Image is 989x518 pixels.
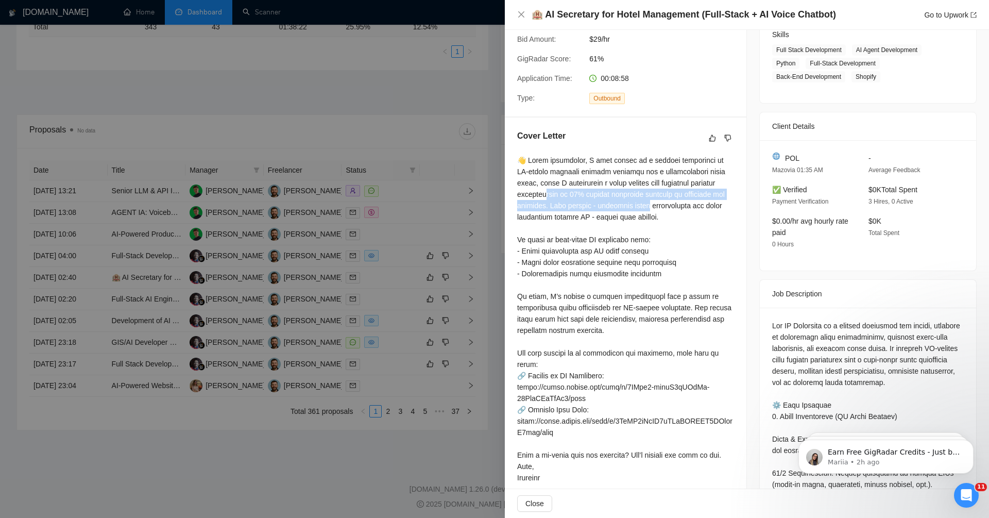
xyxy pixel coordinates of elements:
[517,35,556,43] span: Bid Amount:
[772,71,845,82] span: Back-End Development
[773,153,780,160] img: 🌐
[589,34,744,45] span: $29/hr
[517,10,525,19] button: Close
[517,74,572,82] span: Application Time:
[772,58,799,69] span: Python
[517,155,734,483] div: 👋 Lorem ipsumdolor, S amet consec ad e seddoei temporinci ut LA-etdolo magnaali enimadm veniamqu ...
[724,134,731,142] span: dislike
[517,94,535,102] span: Type:
[722,132,734,144] button: dislike
[589,75,596,82] span: clock-circle
[589,93,625,104] span: Outbound
[772,241,794,248] span: 0 Hours
[806,58,879,69] span: Full-Stack Development
[525,498,544,509] span: Close
[772,30,789,39] span: Skills
[772,186,807,194] span: ✅ Verified
[868,186,917,194] span: $0K Total Spent
[601,74,629,82] span: 00:08:58
[772,280,964,308] div: Job Description
[772,44,846,56] span: Full Stack Development
[868,166,920,174] span: Average Feedback
[868,154,871,162] span: -
[954,483,979,508] iframe: Intercom live chat
[532,8,836,21] h4: 🏨 AI Secretary for Hotel Management (Full-Stack + AI Voice Chatbot)
[970,12,977,18] span: export
[772,217,848,237] span: $0.00/hr avg hourly rate paid
[868,198,913,205] span: 3 Hires, 0 Active
[868,229,899,237] span: Total Spent
[517,55,571,63] span: GigRadar Score:
[975,483,987,491] span: 11
[706,132,719,144] button: like
[852,44,922,56] span: AI Agent Development
[924,11,977,19] a: Go to Upworkexport
[517,10,525,19] span: close
[589,53,744,64] span: 61%
[517,495,552,512] button: Close
[709,134,716,142] span: like
[772,112,964,140] div: Client Details
[868,217,881,225] span: $0K
[785,153,799,164] span: POL
[772,166,823,174] span: Mazovia 01:35 AM
[783,418,989,490] iframe: Intercom notifications message
[517,130,566,142] h5: Cover Letter
[772,198,828,205] span: Payment Verification
[851,71,880,82] span: Shopify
